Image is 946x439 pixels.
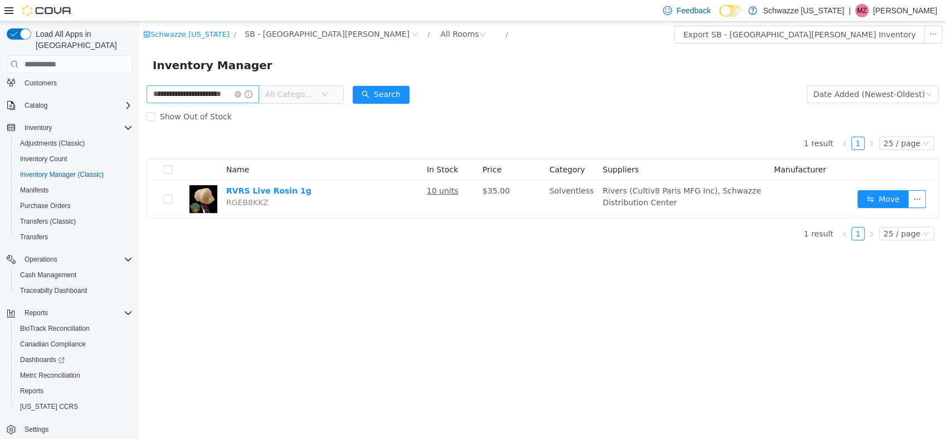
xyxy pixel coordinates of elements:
[11,214,137,229] button: Transfers (Classic)
[2,98,137,113] button: Catalog
[20,99,52,112] button: Catalog
[855,4,869,17] div: Michael Zink
[13,35,140,52] span: Inventory Manager
[11,383,137,399] button: Reports
[16,400,82,413] a: [US_STATE] CCRS
[16,230,52,244] a: Transfers
[95,8,97,17] span: /
[2,120,137,136] button: Inventory
[729,119,735,126] i: icon: right
[769,168,787,186] button: icon: ellipsis
[182,69,189,77] i: icon: down
[11,267,137,283] button: Cash Management
[95,69,102,76] i: icon: close-circle
[25,308,48,317] span: Reports
[50,163,78,191] img: RVRS Live Rosin 1g hero shot
[713,206,725,218] a: 1
[16,337,90,351] a: Canadian Compliance
[16,322,133,335] span: BioTrack Reconciliation
[20,371,80,380] span: Metrc Reconciliation
[25,101,47,110] span: Catalog
[105,6,270,18] span: SB - Fort Collins
[718,168,769,186] button: icon: swapMove
[4,8,90,17] a: icon: shopSchwazze [US_STATE]
[287,165,319,173] u: 10 units
[16,199,133,213] span: Purchase Orders
[4,9,11,16] i: icon: shop
[20,139,85,148] span: Adjustments (Classic)
[783,118,790,126] i: icon: down
[11,167,137,182] button: Inventory Manager (Classic)
[11,229,137,245] button: Transfers
[763,4,844,17] p: Schwazze [US_STATE]
[20,422,133,436] span: Settings
[786,69,793,77] i: icon: down
[301,4,339,21] div: All Rooms
[22,5,72,16] img: Cova
[16,322,94,335] a: BioTrack Reconciliation
[635,143,687,152] span: Manufacturer
[16,353,133,366] span: Dashboards
[712,205,725,219] li: 1
[535,4,786,22] button: Export SB - [GEOGRAPHIC_DATA][PERSON_NAME] Inventory
[20,253,62,266] button: Operations
[725,205,739,219] li: Next Page
[16,284,91,297] a: Traceabilty Dashboard
[20,324,90,333] span: BioTrack Reconciliation
[16,137,89,150] a: Adjustments (Classic)
[16,284,133,297] span: Traceabilty Dashboard
[16,384,133,398] span: Reports
[665,205,694,219] li: 1 result
[11,336,137,352] button: Canadian Compliance
[11,321,137,336] button: BioTrack Reconciliation
[16,268,81,282] a: Cash Management
[16,137,133,150] span: Adjustments (Classic)
[25,123,52,132] span: Inventory
[20,271,76,279] span: Cash Management
[25,425,48,434] span: Settings
[105,69,113,76] i: icon: info-circle
[2,305,137,321] button: Reports
[2,75,137,91] button: Customers
[20,306,133,320] span: Reports
[20,402,78,411] span: [US_STATE] CCRS
[20,121,56,134] button: Inventory
[729,209,735,216] i: icon: right
[20,387,43,395] span: Reports
[366,8,368,17] span: /
[20,306,52,320] button: Reports
[25,255,57,264] span: Operations
[11,136,137,151] button: Adjustments (Classic)
[87,165,172,173] a: RVRS Live Rosin 1g
[20,99,133,112] span: Catalog
[20,76,133,90] span: Customers
[2,421,137,437] button: Settings
[272,9,279,16] i: icon: close-circle
[16,215,80,228] a: Transfers (Classic)
[20,286,87,295] span: Traceabilty Dashboard
[31,28,133,51] span: Load All Apps in [GEOGRAPHIC_DATA]
[725,115,739,128] li: Next Page
[16,152,133,166] span: Inventory Count
[16,215,133,228] span: Transfers (Classic)
[87,176,129,185] span: RGEB8KKZ
[20,340,86,349] span: Canadian Compliance
[340,9,347,16] i: icon: close-circle
[713,115,725,128] a: 1
[20,186,48,195] span: Manifests
[11,151,137,167] button: Inventory Count
[744,206,781,218] div: 25 / page
[20,355,65,364] span: Dashboards
[744,115,781,128] div: 25 / page
[464,165,622,185] span: Rivers (Cultiv8 Paris MFG Inc), Schwazze Distribution Center
[25,79,57,88] span: Customers
[665,115,694,128] li: 1 result
[2,252,137,267] button: Operations
[676,5,710,16] span: Feedback
[712,115,725,128] li: 1
[719,5,743,17] input: Dark Mode
[783,209,790,216] i: icon: down
[11,368,137,383] button: Metrc Reconciliation
[20,170,104,179] span: Inventory Manager (Classic)
[16,168,133,181] span: Inventory Manager (Classic)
